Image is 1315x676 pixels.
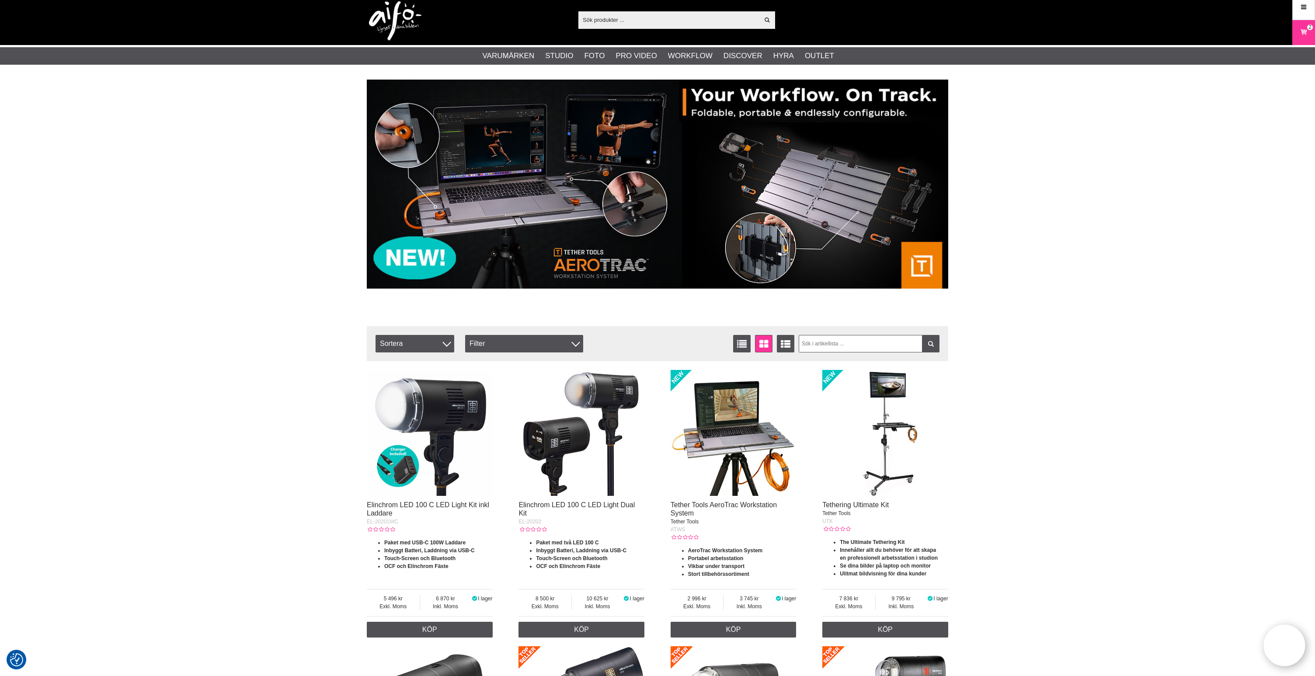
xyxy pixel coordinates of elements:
span: 6 870 [420,595,471,603]
a: Pro Video [616,50,657,62]
strong: The Ultimate Tethering Kit [840,539,904,545]
strong: AeroTrac Workstation System [688,547,763,554]
span: Inkl. Moms [876,603,927,610]
strong: Inbyggt Batteri, Laddning via USB-C [536,547,626,554]
img: Revisit consent button [10,653,23,666]
span: Tether Tools [671,519,699,525]
a: Tethering Ultimate Kit [822,501,889,509]
a: Köp [822,622,948,638]
i: I lager [927,596,934,602]
div: Kundbetyg: 0 [367,526,395,533]
span: 7 836 [822,595,875,603]
a: Hyra [773,50,794,62]
strong: Innehåller allt du behöver för att skapa [840,547,936,553]
i: I lager [623,596,630,602]
span: ATWS [671,526,685,533]
span: 3 745 [724,595,775,603]
strong: OCF och Elinchrom Fäste [384,563,449,569]
span: Exkl. Moms [518,603,571,610]
span: 5 496 [367,595,420,603]
div: Kundbetyg: 0 [671,533,699,541]
strong: Inbyggt Batteri, Laddning via USB-C [384,547,475,554]
span: 9 795 [876,595,927,603]
a: Filtrera [922,335,939,352]
span: Inkl. Moms [724,603,775,610]
button: Samtyckesinställningar [10,652,23,668]
span: Exkl. Moms [367,603,420,610]
strong: Touch-Screen och Bluetooth [384,555,456,561]
a: Outlet [805,50,834,62]
span: Exkl. Moms [822,603,875,610]
a: 2 [1293,22,1315,43]
img: Tethering Ultimate Kit [822,370,948,496]
strong: Touch-Screen och Bluetooth [536,555,607,561]
i: I lager [775,596,782,602]
a: Listvisning [733,335,751,352]
input: Sök produkter ... [578,13,759,26]
span: I lager [478,596,492,602]
strong: Paket med två LED 100 C [536,540,598,546]
a: Köp [367,622,493,638]
a: Köp [671,622,797,638]
a: Elinchrom LED 100 C LED Light Dual Kit [518,501,635,517]
span: I lager [782,596,796,602]
img: Annons:007 banner-header-aerotrac-1390x500.jpg [367,80,948,289]
span: I lager [933,596,948,602]
span: 10 625 [572,595,623,603]
span: 8 500 [518,595,571,603]
span: Inkl. Moms [420,603,471,610]
span: 2 996 [671,595,724,603]
div: Kundbetyg: 0 [822,525,850,533]
i: I lager [471,596,478,602]
span: UTK [822,518,833,524]
strong: Paket med USB-C 100W Laddare [384,540,466,546]
strong: OCF och Elinchrom Fäste [536,563,600,569]
a: Foto [584,50,605,62]
a: Elinchrom LED 100 C LED Light Kit inkl Laddare [367,501,489,517]
strong: en professionell arbetsstation i studion [840,555,938,561]
a: Utökad listvisning [777,335,794,352]
strong: Se dina bilder på laptop och monitor [840,563,931,569]
span: 2 [1308,23,1312,31]
a: Fönstervisning [755,335,772,352]
img: Elinchrom LED 100 C LED Light Kit inkl Laddare [367,370,493,496]
a: Tether Tools AeroTrac Workstation System [671,501,777,517]
a: Discover [724,50,762,62]
strong: Ulitmat bildvisning för dina kunder [840,571,926,577]
strong: Vikbar under transport [688,563,744,569]
a: Köp [518,622,644,638]
a: Workflow [668,50,713,62]
div: Kundbetyg: 0 [518,526,546,533]
strong: Portabel arbetsstation [688,555,744,561]
span: Exkl. Moms [671,603,724,610]
span: Tether Tools [822,510,850,516]
img: Elinchrom LED 100 C LED Light Dual Kit [518,370,644,496]
a: Varumärken [483,50,535,62]
span: EL-20201WC [367,519,398,525]
strong: Stort tillbehörssortiment [688,571,749,577]
span: Inkl. Moms [572,603,623,610]
span: Sortera [376,335,454,352]
a: Studio [545,50,573,62]
img: Tether Tools AeroTrac Workstation System [671,370,797,496]
span: EL-20202 [518,519,541,525]
span: I lager [630,596,644,602]
input: Sök i artikellista ... [799,335,940,352]
img: logo.png [369,1,421,41]
div: Filter [465,335,583,352]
